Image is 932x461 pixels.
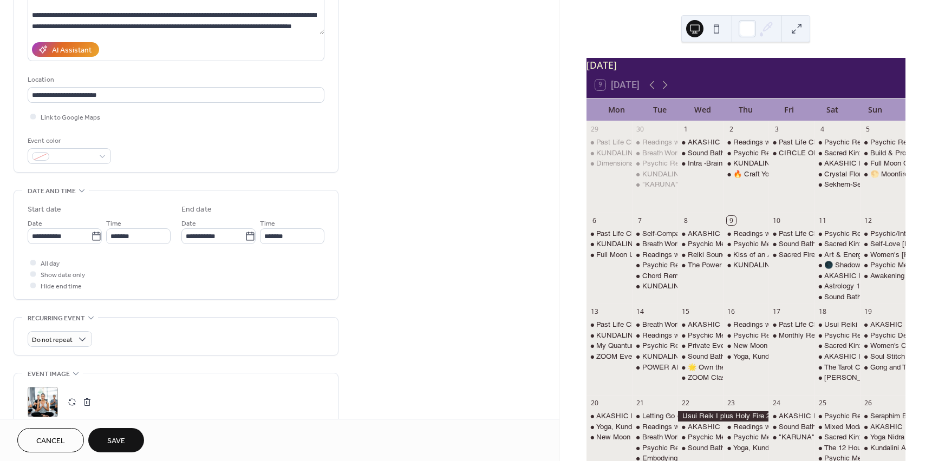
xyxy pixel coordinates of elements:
div: 4 [818,124,827,134]
div: KUNDALINI YOGA [642,169,703,179]
div: Readings with Psychic Medium Ashley Jodra [723,137,768,147]
div: Psychic Medium Floor Day with Crista [723,432,768,442]
div: Breath Work & Sound Bath Meditation with Karen [632,148,677,158]
div: Past Life Charts or Oracle Readings with April Azzolino [586,320,632,330]
div: KUNDALINI YOGA [723,260,768,270]
div: Readings with Psychic Medium Ashley Jodra [723,320,768,330]
div: Psychic Medium Floor Day with Crista [860,260,905,270]
div: ZOOM Class-The Veil Between Worlds with Noella [677,373,723,383]
div: 19 [863,307,872,317]
div: Location [28,74,322,85]
div: 7 [635,216,644,225]
div: Self-Love Lymphatic Drainage with April [860,239,905,249]
div: 12 [863,216,872,225]
div: Yoga, Kundalini Sacred Flow ✨ [733,443,834,453]
div: 🔥 Craft Your Own Intention Candle A Cozy, Witchy Candle-Making Workshop with Ellowynn [723,169,768,179]
div: Thu [724,98,767,121]
div: Readings with Psychic Medium [PERSON_NAME] [733,320,895,330]
div: AKASHIC RECORDS READING with Valeri (& Other Psychic Services) [677,229,723,239]
div: KUNDALINI YOGA [632,281,677,291]
div: Psychic Readings Floor Day with [PERSON_NAME]!! [642,260,814,270]
div: ZOOM Class-The Veil Between Worlds with [PERSON_NAME] [688,373,887,383]
span: Recurring event [28,313,85,324]
div: Psychic Readings Floor Day with Gayla!! [632,443,677,453]
div: Sound Bath Meditation! with Kelli [768,422,814,432]
button: AI Assistant [32,42,99,57]
div: Breath Work & Sound Bath Meditation with Karen [632,320,677,330]
button: Save [88,428,144,452]
div: KUNDALINI YOGA [642,352,703,361]
div: Full Moon Cacao Ceremony with Noella [860,159,905,168]
div: Psychic Medium Floor Day with Crista [677,239,723,249]
div: Art & Energy: A Journey of Self-Discovery with Valeri [814,250,860,260]
div: Astrology 101: Learning Your Sun Sign with Leeza [814,281,860,291]
div: 20 [590,399,599,408]
div: 5 [863,124,872,134]
div: 🌑 Shadow Work: Healing the Wounds of the Soul with Shay [814,260,860,270]
div: Letting Go of Negativity Group Repatterning on Zoom [642,411,810,421]
div: Sound Bath Toning Meditation with Singing Bowls & Channeled Light Language & Song [677,352,723,361]
div: KUNDALINI YOGA [632,169,677,179]
div: Readings with Psychic Medium [PERSON_NAME] [733,137,895,147]
button: Cancel [17,428,84,452]
div: Psychic Readings Floor Day with Gayla!! [723,331,768,340]
div: KUNDALINI YOGA [632,352,677,361]
div: 11 [818,216,827,225]
div: 8 [681,216,690,225]
div: KUNDALINI YOGA [596,239,657,249]
div: Yoga Nidra with April [860,432,905,442]
div: KUNDALINI YOGA [733,260,794,270]
div: AKASHIC RECORDS READING with Valeri (& Other Psychic Services) [814,159,860,168]
div: Breath Work & Sound Bath Meditation with [PERSON_NAME] [642,432,839,442]
div: Dimensional Deep Dive with the Council -CHANNELING with Karen [586,159,632,168]
div: Awakening Hearts Kirtan with Matthew, Joei and friends [860,271,905,281]
div: ZOOM Event: Dimensional Deep Dive with the Council -CHANNELING with [PERSON_NAME] [596,352,900,361]
div: Psychic Readings Floor Day with Gayla!! [632,159,677,168]
div: Psychic Medium Floor Day with Crista [677,331,723,340]
div: 15 [681,307,690,317]
div: 21 [635,399,644,408]
div: Breath Work & Sound Bath Meditation with Karen [632,432,677,442]
div: AKASHIC RECORDS READING with Valeri (& Other Psychic Services) [860,422,905,432]
div: 25 [818,399,827,408]
div: Sacred Kin: Building Ancestral Veneration Workshop with Elowynn [814,432,860,442]
div: Readings with Psychic Medium Ashley Jodra [723,229,768,239]
div: Sound Bath Toning Meditation with Singing Bowls & Channeled Light Language & Song [814,292,860,302]
div: Breath Work & Sound Bath Meditation with [PERSON_NAME] [642,239,839,249]
div: Sound Bath Meditation! with Kelli [768,239,814,249]
div: Event color [28,135,109,147]
div: Psychic Medium Floor Day with [DEMOGRAPHIC_DATA] [733,239,916,249]
div: Sound Bath Meditation! with [PERSON_NAME] [779,239,930,249]
div: Past Life Charts or Oracle Readings with April Azzolino [768,137,814,147]
div: My Quantum [DATE]- Raising your Consciousness- 3-Day Workshop with [PERSON_NAME] [596,341,890,351]
div: Psychic Readings Floor Day with Gayla!! [814,411,860,421]
div: Kundalini Activation with Noella [860,443,905,453]
div: Crystal Floral Sound Bath w/ Elowynn [814,169,860,179]
div: New Moon Goddess Activation Meditation With Goddess Nyx : with Leeza [586,432,632,442]
div: Sound Bath Toning Meditation with Singing Bowls & Channeled Light Language & Song [677,148,723,158]
div: Self-Compassion Group Repatterning on Zoom [642,229,790,239]
div: Yoga, Kundalini Sacred Flow ✨ [723,352,768,361]
div: Chord Removal Workshop with Ray Veach [632,271,677,281]
div: Soul Stitch: Sewing Your Spirit Poppet with Elowynn [860,352,905,361]
div: Psychic Readings Floor Day with Gayla!! [814,229,860,239]
span: Date [181,218,196,229]
div: Yoga, Kundalini Sacred Flow ✨ [723,443,768,453]
div: Intra -Brain Harmonizing Meditation with [PERSON_NAME] [688,159,876,168]
div: Don Jose Ruiz presents The House of the Art of Dreams Summer–Fall 2025 Tour [814,373,860,383]
div: "KARUNA" REIKI DRUMMING CIRCLE and Chants with Holy Fire with Debbie [632,180,677,189]
div: CIRCLE OF SOUND [779,148,846,158]
div: 🌟 Own the Room Curated Presence & Influence with Matthew Boyd C.Ht [677,363,723,372]
div: Tue [638,98,681,121]
div: Readings with Psychic Medium Ashley Jodra [632,250,677,260]
div: AKASHIC RECORDS READING with Valeri (& Other Psychic Services) [860,320,905,330]
div: Readings with Psychic Medium Ashley Jodra [632,331,677,340]
div: Build & Project Power: Energetic Influence Through the Field with Matt C.Ht [860,148,905,158]
div: Readings with Psychic Medium [PERSON_NAME] [733,229,895,239]
div: 13 [590,307,599,317]
span: Date [28,218,42,229]
div: Chord Removal Workshop with [PERSON_NAME] [642,271,802,281]
div: Psychic Readings Floor Day with [PERSON_NAME]!! [642,159,814,168]
div: POWER ANIMAL Spirits: A [DEMOGRAPHIC_DATA] Journey with [PERSON_NAME] [642,363,916,372]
